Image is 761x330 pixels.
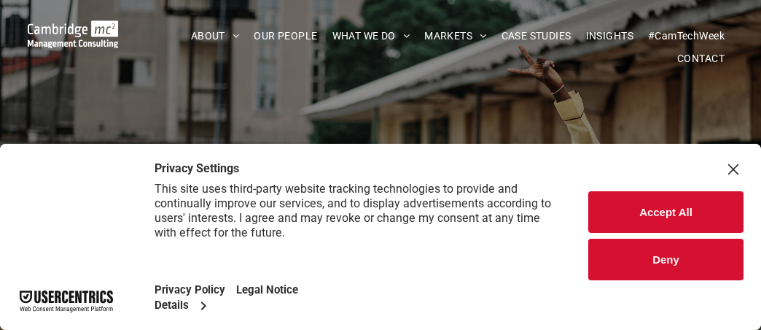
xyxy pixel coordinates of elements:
a: #CamTechWeek [641,25,732,47]
a: ABOUT [184,25,247,47]
a: INSIGHTS [579,25,641,47]
a: CONTACT [670,47,732,70]
img: Cambridge MC Logo [28,20,118,48]
a: OUR PEOPLE [246,25,324,47]
a: CASE STUDIES [494,25,579,47]
a: MARKETS [417,25,493,47]
a: Your Business Transformed | Cambridge Management Consulting [28,23,118,38]
a: WHAT WE DO [325,25,418,47]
